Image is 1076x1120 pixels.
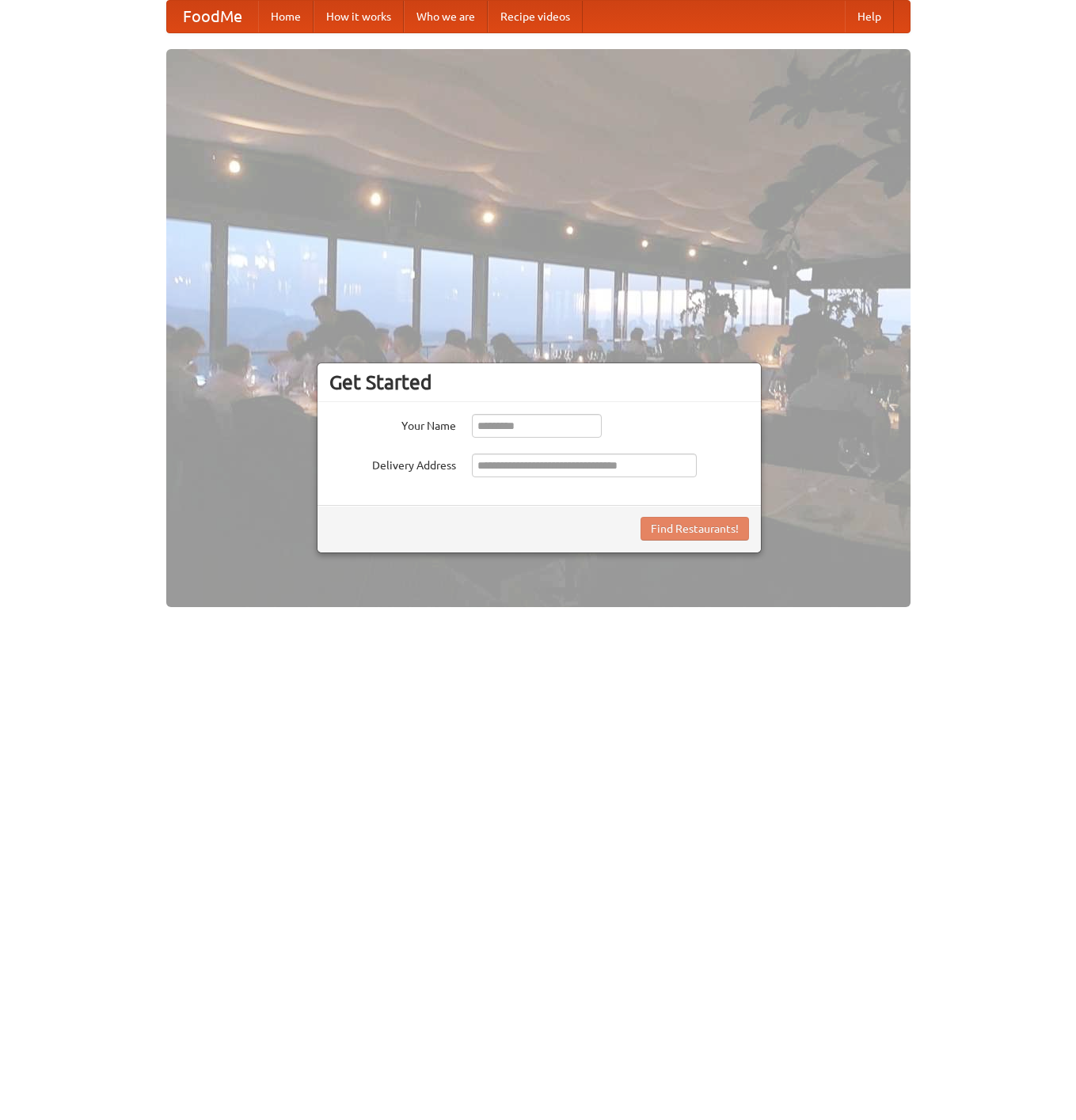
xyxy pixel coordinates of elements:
[329,454,456,473] label: Delivery Address
[641,517,749,541] button: Find Restaurants!
[258,1,314,32] a: Home
[329,370,749,394] h3: Get Started
[314,1,404,32] a: How it works
[845,1,894,32] a: Help
[329,414,456,434] label: Your Name
[404,1,488,32] a: Who we are
[488,1,583,32] a: Recipe videos
[167,1,258,32] a: FoodMe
